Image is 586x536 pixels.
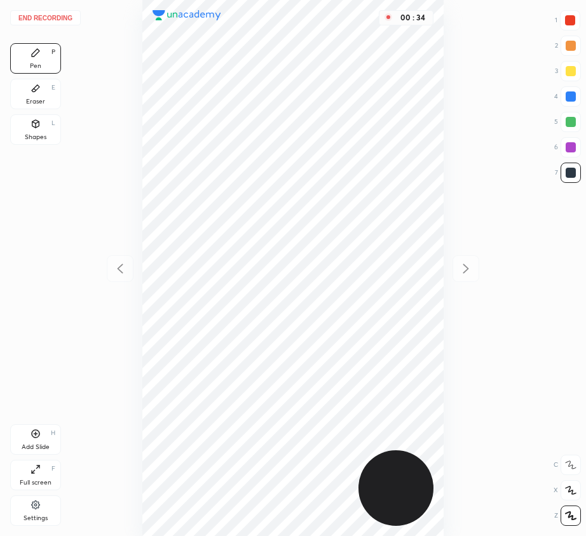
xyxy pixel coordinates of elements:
[20,479,51,486] div: Full screen
[10,10,81,25] button: End recording
[554,506,581,526] div: Z
[51,120,55,126] div: L
[554,480,581,500] div: X
[554,137,581,157] div: 6
[554,112,581,132] div: 5
[555,36,581,56] div: 2
[555,163,581,183] div: 7
[555,61,581,81] div: 3
[30,63,41,69] div: Pen
[555,10,580,30] div: 1
[51,430,55,436] div: H
[51,84,55,91] div: E
[24,515,48,521] div: Settings
[26,98,45,105] div: Eraser
[51,466,55,472] div: F
[554,455,581,475] div: C
[22,444,50,450] div: Add Slide
[51,49,55,55] div: P
[153,10,221,20] img: logo.38c385cc.svg
[25,134,46,140] div: Shapes
[397,13,428,22] div: 00 : 34
[554,86,581,107] div: 4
